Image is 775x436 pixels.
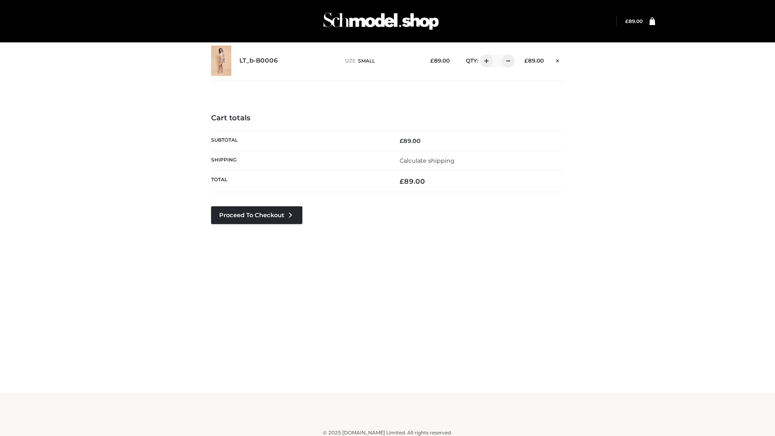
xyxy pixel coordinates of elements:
span: £ [524,57,528,64]
bdi: 89.00 [400,177,425,185]
bdi: 89.00 [625,18,643,24]
th: Total [211,171,387,192]
h4: Cart totals [211,114,564,123]
th: Shipping [211,151,387,170]
bdi: 89.00 [524,57,544,64]
bdi: 89.00 [400,137,421,145]
img: Schmodel Admin 964 [320,5,442,37]
a: LT_b-B0006 [239,57,278,65]
a: Remove this item [552,55,564,65]
span: SMALL [358,58,375,64]
div: QTY: [458,55,512,67]
span: £ [400,137,403,145]
span: £ [400,177,404,185]
a: Proceed to Checkout [211,206,302,224]
a: £89.00 [625,18,643,24]
a: Calculate shipping [400,157,455,164]
bdi: 89.00 [430,57,450,64]
th: Subtotal [211,131,387,151]
p: size : [345,57,418,65]
span: £ [625,18,628,24]
span: £ [430,57,434,64]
